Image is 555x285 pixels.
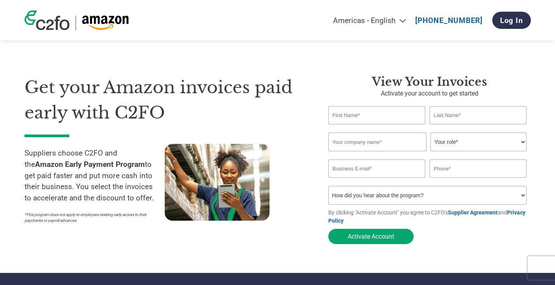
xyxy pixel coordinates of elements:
a: [PHONE_NUMBER] [415,16,483,25]
img: supply chain worker [165,144,270,221]
strong: Amazon Early Payment Program [35,160,145,169]
p: Activate your account to get started [328,89,531,98]
a: Privacy Policy [328,209,525,224]
div: Invalid first name or first name is too long [328,125,426,129]
input: First Name* [328,106,426,124]
select: Title/Role [430,133,527,151]
img: Amazon [82,16,129,30]
h1: Get your Amazon invoices paid early with C2FO [25,75,305,125]
div: Inavlid Phone Number [430,179,527,183]
input: Invalid Email format [328,159,426,178]
input: Last Name* [430,106,527,124]
p: By clicking "Activate Account" you agree to C2FO's and [328,209,531,225]
input: Phone* [430,159,527,178]
a: Log In [492,12,531,29]
input: Your company name* [328,133,426,151]
p: Suppliers choose C2FO and the to get paid faster and put more cash into their business. You selec... [25,148,165,204]
div: Inavlid Email Address [328,179,426,183]
img: c2fo logo [25,11,70,30]
a: Supplier Agreement [448,209,498,216]
h3: View Your Invoices [328,75,531,89]
button: Activate Account [328,229,414,244]
div: Invalid company name or company name is too long [328,152,527,156]
div: Invalid last name or last name is too long [430,125,527,129]
p: *This program does not apply to employees seeking early access to their paychecks or payroll adva... [25,212,157,223]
